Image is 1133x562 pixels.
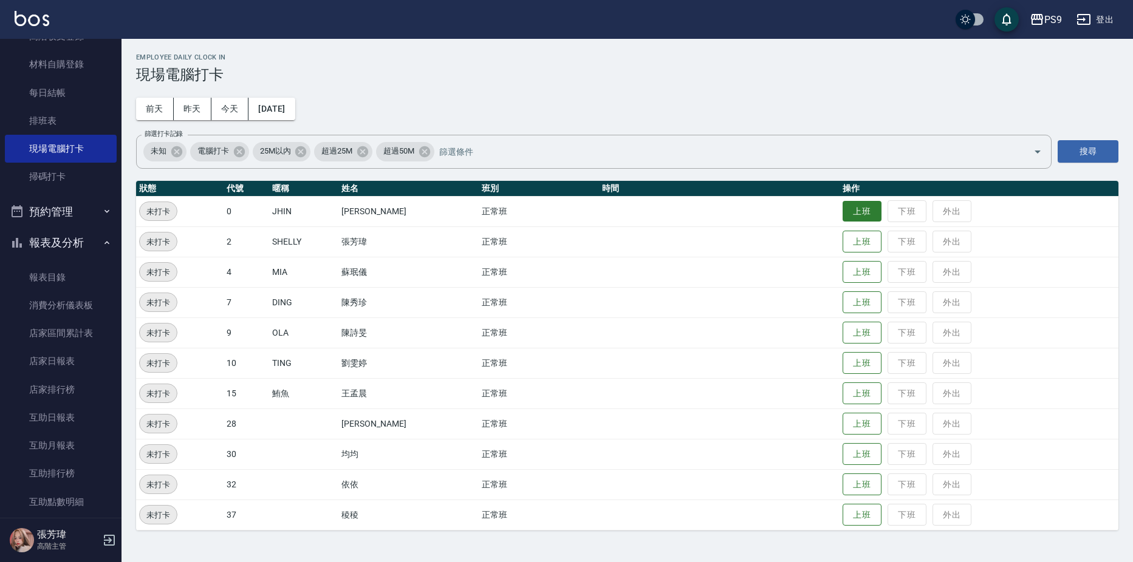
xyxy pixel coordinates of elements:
a: 材料自購登錄 [5,50,117,78]
button: 昨天 [174,98,211,120]
button: 上班 [843,443,881,466]
span: 未打卡 [140,235,177,248]
span: 超過50M [376,145,422,157]
td: SHELLY [269,226,338,257]
th: 時間 [599,181,840,197]
a: 店家排行榜 [5,376,117,404]
td: 蘇珉儀 [338,257,478,287]
button: 上班 [843,473,881,496]
td: 正常班 [479,317,599,348]
td: 劉雯婷 [338,348,478,378]
button: 今天 [211,98,249,120]
button: 上班 [843,352,881,374]
span: 未打卡 [140,205,177,218]
td: 正常班 [479,287,599,317]
td: 正常班 [479,408,599,439]
th: 姓名 [338,181,478,197]
button: 登出 [1072,8,1118,31]
td: MIA [269,257,338,287]
a: 互助排行榜 [5,459,117,487]
span: 超過25M [314,145,360,157]
td: 4 [224,257,269,287]
td: 正常班 [479,469,599,499]
img: Person [10,528,34,552]
span: 25M以內 [253,145,298,157]
td: 張芳瑋 [338,226,478,257]
td: 鮪魚 [269,378,338,408]
a: 報表目錄 [5,263,117,291]
td: 正常班 [479,378,599,408]
button: 上班 [843,201,881,222]
td: 15 [224,378,269,408]
h2: Employee Daily Clock In [136,53,1118,61]
a: 店家區間累計表 [5,319,117,347]
button: 上班 [843,382,881,405]
th: 代號 [224,181,269,197]
td: 37 [224,499,269,530]
button: 上班 [843,261,881,283]
span: 未打卡 [140,387,177,400]
td: 0 [224,196,269,226]
td: DING [269,287,338,317]
td: TING [269,348,338,378]
th: 班別 [479,181,599,197]
a: 互助點數明細 [5,488,117,516]
div: 25M以內 [253,142,311,161]
td: [PERSON_NAME] [338,196,478,226]
button: 搜尋 [1058,140,1118,163]
div: 超過25M [314,142,372,161]
span: 未打卡 [140,448,177,461]
span: 未打卡 [140,418,177,430]
button: PS9 [1025,7,1067,32]
img: Logo [15,11,49,26]
label: 篩選打卡記錄 [145,129,183,138]
a: 消費分析儀表板 [5,291,117,319]
button: [DATE] [248,98,295,120]
a: 互助日報表 [5,404,117,432]
button: 報表及分析 [5,227,117,259]
span: 未打卡 [140,509,177,521]
a: 店家日報表 [5,347,117,375]
td: 28 [224,408,269,439]
span: 未打卡 [140,357,177,370]
span: 未打卡 [140,266,177,279]
td: [PERSON_NAME] [338,408,478,439]
h3: 現場電腦打卡 [136,66,1118,83]
button: Open [1028,142,1047,161]
a: 掃碼打卡 [5,163,117,191]
div: PS9 [1044,12,1062,27]
button: 預約管理 [5,196,117,228]
p: 高階主管 [37,541,99,552]
th: 操作 [840,181,1118,197]
td: 依依 [338,469,478,499]
td: 正常班 [479,226,599,257]
span: 未打卡 [140,327,177,339]
td: 7 [224,287,269,317]
button: 前天 [136,98,174,120]
a: 每日結帳 [5,79,117,107]
td: 正常班 [479,439,599,469]
a: 互助月報表 [5,432,117,459]
a: 排班表 [5,107,117,135]
td: 陳詩旻 [338,317,478,348]
span: 未知 [143,145,174,157]
th: 暱稱 [269,181,338,197]
button: save [994,7,1019,32]
div: 未知 [143,142,187,161]
a: 現場電腦打卡 [5,135,117,163]
td: 正常班 [479,499,599,530]
td: 10 [224,348,269,378]
td: 正常班 [479,348,599,378]
h5: 張芳瑋 [37,529,99,541]
button: 上班 [843,504,881,526]
button: 上班 [843,413,881,435]
button: 上班 [843,291,881,314]
span: 電腦打卡 [190,145,236,157]
span: 未打卡 [140,478,177,491]
span: 未打卡 [140,296,177,309]
td: 正常班 [479,196,599,226]
td: 稜稜 [338,499,478,530]
td: JHIN [269,196,338,226]
button: 上班 [843,322,881,344]
button: 上班 [843,231,881,253]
